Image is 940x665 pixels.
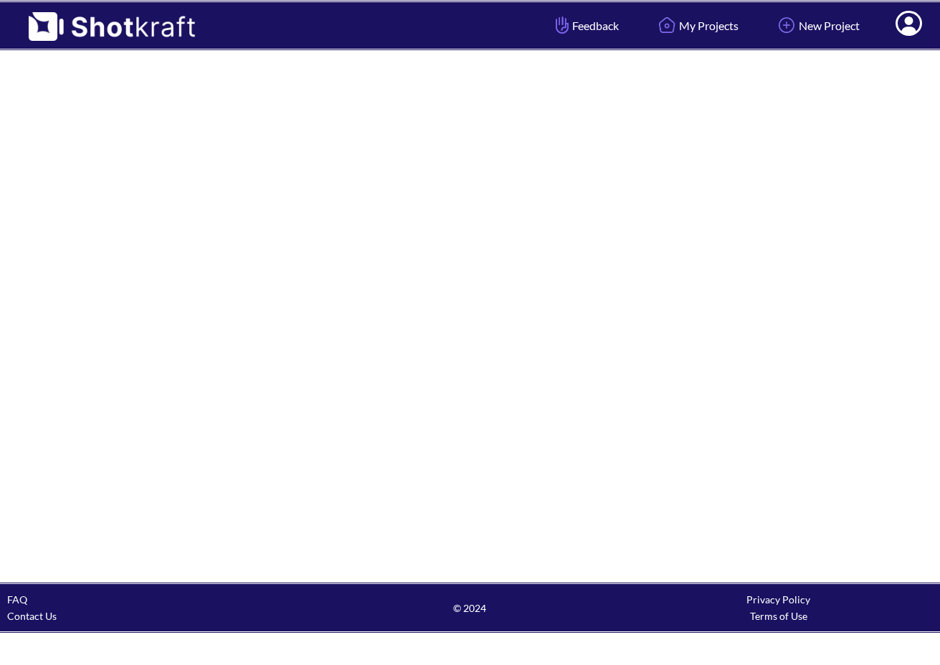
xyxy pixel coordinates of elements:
[7,593,27,606] a: FAQ
[7,610,57,622] a: Contact Us
[315,600,624,616] span: © 2024
[764,6,870,44] a: New Project
[655,13,679,37] img: Home Icon
[552,13,572,37] img: Hand Icon
[552,17,619,34] span: Feedback
[644,6,749,44] a: My Projects
[774,13,799,37] img: Add Icon
[625,591,933,608] div: Privacy Policy
[625,608,933,624] div: Terms of Use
